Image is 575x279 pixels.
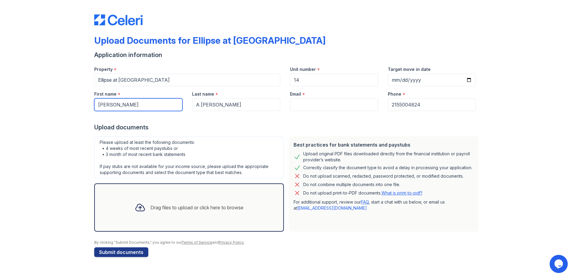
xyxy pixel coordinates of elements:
button: Submit documents [94,247,148,257]
p: For additional support, review our , start a chat with us below, or email us at [294,199,474,211]
a: What is print-to-pdf? [381,190,422,195]
div: Upload Documents for Ellipse at [GEOGRAPHIC_DATA] [94,35,326,46]
div: Do not upload scanned, redacted, password protected, or modified documents. [303,173,464,180]
div: By clicking "Submit Documents," you agree to our and [94,240,481,245]
a: [EMAIL_ADDRESS][DOMAIN_NAME] [297,205,367,211]
label: Phone [388,91,401,97]
div: Please upload at least the following documents: • 4 weeks of most recent paystubs or • 3 month of... [94,136,284,179]
a: Terms of Service [181,240,212,245]
a: Privacy Policy. [219,240,244,245]
div: Do not combine multiple documents into one file. [303,181,400,188]
div: Upload original PDF files downloaded directly from the financial institution or payroll provider’... [303,151,474,163]
label: Email [290,91,301,97]
iframe: chat widget [550,255,569,273]
div: Best practices for bank statements and paystubs [294,141,474,148]
a: FAQ [361,199,369,204]
label: Property [94,66,113,72]
label: Target move in date [388,66,431,72]
div: Upload documents [94,123,481,132]
label: Unit number [290,66,316,72]
label: Last name [192,91,214,97]
img: CE_Logo_Blue-a8612792a0a2168367f1c8372b55b34899dd931a85d93a1a3d3e32e68fde9ad4.png [94,14,143,25]
p: Do not upload print-to-PDF documents. [303,190,422,196]
div: Application information [94,51,481,59]
div: Drag files to upload or click here to browse [150,204,243,211]
label: First name [94,91,117,97]
div: Correctly classify the document type to avoid a delay in processing your application. [303,164,472,171]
